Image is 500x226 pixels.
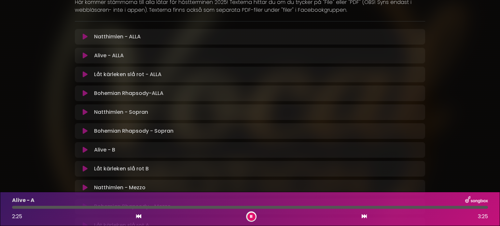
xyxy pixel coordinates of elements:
[94,33,141,41] p: Natthimlen - ALLA
[12,213,22,220] span: 2:25
[12,196,35,204] p: Alive - A
[465,196,488,205] img: songbox-logo-white.png
[94,108,148,116] p: Natthimlen - Sopran
[94,127,174,135] p: Bohemian Rhapsody - Sopran
[94,146,115,154] p: Alive - B
[478,213,488,220] span: 3:25
[94,184,146,192] p: Natthimlen - Mezzo
[94,89,163,97] p: Bohemian Rhapsody-ALLA
[94,165,149,173] p: Låt kärleken slå rot B
[94,52,124,60] p: Alive - ALLA
[94,71,161,78] p: Låt kärleken slå rot - ALLA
